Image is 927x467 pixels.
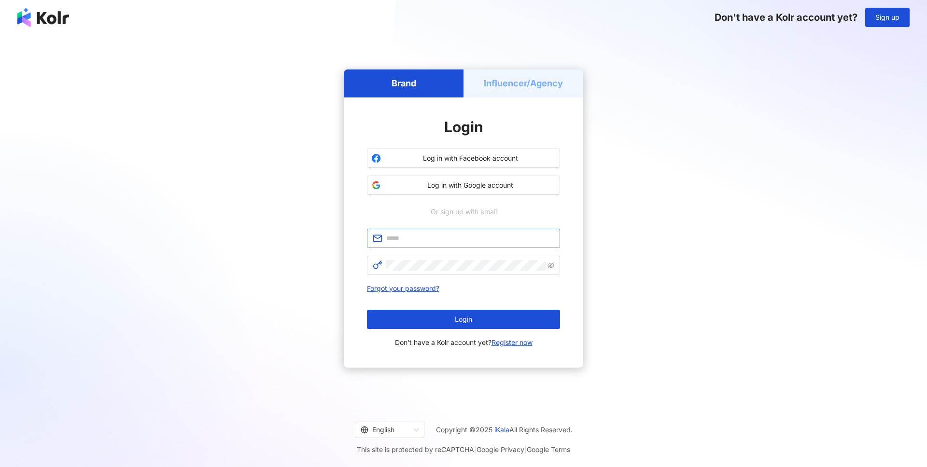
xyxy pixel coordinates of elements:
[385,180,556,190] span: Log in with Google account
[367,149,560,168] button: Log in with Facebook account
[477,445,524,453] a: Google Privacy
[395,337,533,348] span: Don't have a Kolr account yet?
[392,77,416,89] h5: Brand
[865,8,910,27] button: Sign up
[524,445,527,453] span: |
[455,316,472,323] span: Login
[17,8,69,27] img: logo
[367,284,439,292] a: Forgot your password?
[548,262,554,269] span: eye-invisible
[385,153,556,163] span: Log in with Facebook account
[484,77,563,89] h5: Influencer/Agency
[424,206,504,217] span: Or sign up with email
[474,445,477,453] span: |
[715,12,857,23] span: Don't have a Kolr account yet?
[436,424,573,436] span: Copyright © 2025 All Rights Reserved.
[367,176,560,195] button: Log in with Google account
[444,118,483,136] span: Login
[492,338,533,346] a: Register now
[875,14,899,21] span: Sign up
[527,445,570,453] a: Google Terms
[361,422,410,438] div: English
[367,310,560,329] button: Login
[494,426,509,434] a: iKala
[357,444,570,455] span: This site is protected by reCAPTCHA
